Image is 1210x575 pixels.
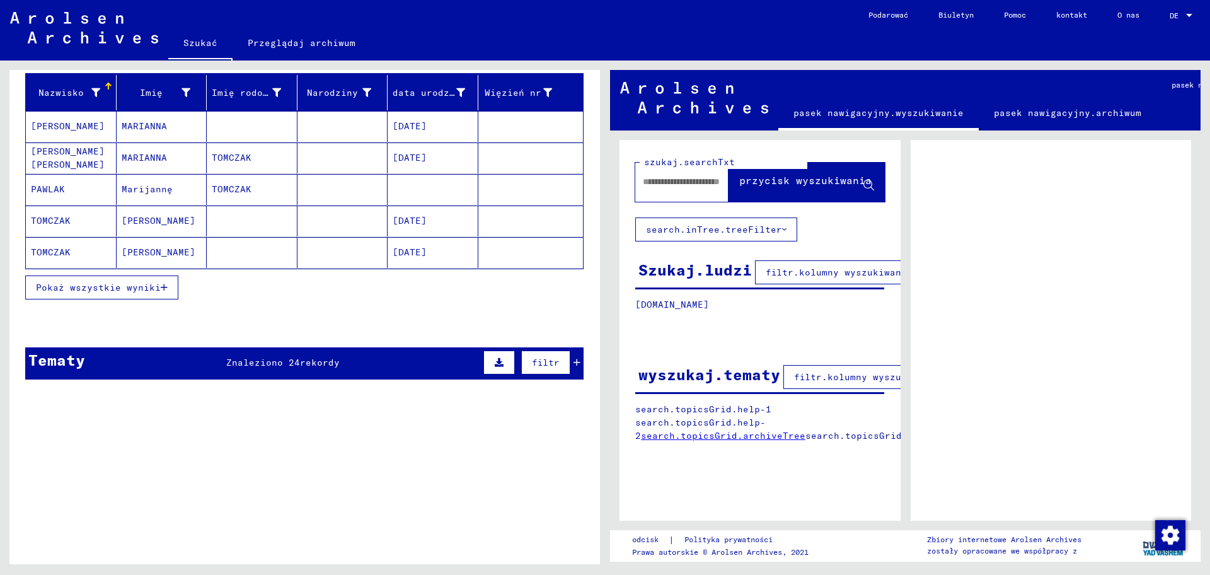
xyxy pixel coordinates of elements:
[212,183,251,195] font: TOMCZAK
[122,83,207,103] div: Imię
[635,417,766,441] font: search.topicsGrid.help-2
[212,152,251,163] font: TOMCZAK
[1170,11,1178,20] font: DE
[994,107,1141,119] font: pasek nawigacyjny.archiwum
[1155,520,1185,550] div: Zmiana zgody
[31,120,105,132] font: [PERSON_NAME]
[122,247,195,258] font: [PERSON_NAME]
[938,10,974,20] font: Biuletyn
[31,83,116,103] div: Nazwisko
[31,146,105,170] font: [PERSON_NAME] [PERSON_NAME]
[478,75,584,110] mat-header-cell: Więzień nr
[207,75,297,110] mat-header-cell: Imię rodowe
[669,534,674,545] font: |
[532,357,560,368] font: filtr
[1056,10,1087,20] font: kontakt
[632,535,659,544] font: odcisk
[979,98,1156,128] a: pasek nawigacyjny.archiwum
[212,87,274,98] font: Imię rodowe
[632,533,669,547] a: odcisk
[393,152,427,163] font: [DATE]
[393,87,472,98] font: data urodzenia
[31,247,71,258] font: TOMCZAK
[393,215,427,226] font: [DATE]
[483,83,568,103] div: Więzień nr
[117,75,207,110] mat-header-cell: Imię
[300,357,340,368] font: rekordy
[226,357,300,368] font: Znaleziono 24
[38,87,84,98] font: Nazwisko
[212,83,297,103] div: Imię rodowe
[755,260,923,284] button: filtr.kolumny wyszukiwania
[641,430,805,441] a: search.topicsGrid.archiveTree
[1117,10,1139,20] font: O nas
[31,183,65,195] font: PAWLAK
[122,183,173,195] font: Marijannę
[635,299,709,310] font: [DOMAIN_NAME]
[122,152,167,163] font: MARIANNA
[635,404,771,415] font: search.topicsGrid.help-1
[302,83,388,103] div: Narodziny
[36,282,161,293] font: Pokaż wszystkie wyniki
[638,365,780,384] font: wyszukaj.tematy
[674,533,788,547] a: Polityka prywatności
[233,28,371,58] a: Przeglądaj archiwum
[729,163,885,202] button: przycisk wyszukiwania
[168,28,233,61] a: Szukać
[28,351,85,369] font: Tematy
[684,535,773,544] font: Polityka prywatności
[766,267,913,278] font: filtr.kolumny wyszukiwania
[783,365,952,389] button: filtr.kolumny wyszukiwania
[739,174,872,187] font: przycisk wyszukiwania
[778,98,979,131] a: pasek nawigacyjny.wyszukiwanie
[307,87,358,98] font: Narodziny
[485,87,541,98] font: Więzień nr
[927,535,1081,544] font: Zbiory internetowe Arolsen Archives
[638,260,752,279] font: Szukaj.ludzi
[122,215,195,226] font: [PERSON_NAME]
[1140,530,1187,561] img: yv_logo.png
[393,247,427,258] font: [DATE]
[632,547,809,557] font: Prawa autorskie © Arolsen Archives, 2021
[31,215,71,226] font: TOMCZAK
[521,351,570,375] button: filtr
[805,430,959,441] font: search.topicsGrid.manually.
[393,83,481,103] div: data urodzenia
[1004,10,1026,20] font: Pomoc
[140,87,163,98] font: Imię
[248,37,355,49] font: Przeglądaj archiwum
[620,82,768,113] img: Arolsen_neg.svg
[388,75,478,110] mat-header-cell: data urodzenia
[635,218,797,241] button: search.inTree.treeFilter
[1155,520,1185,550] img: Zmiana zgody
[644,156,735,168] font: szukaj.searchTxt
[927,546,1077,555] font: zostały opracowane we współpracy z
[393,120,427,132] font: [DATE]
[10,12,158,44] img: Arolsen_neg.svg
[646,224,782,235] font: search.inTree.treeFilter
[868,10,908,20] font: Podarować
[183,37,217,49] font: Szukać
[297,75,388,110] mat-header-cell: Narodziny
[794,371,941,383] font: filtr.kolumny wyszukiwania
[122,120,167,132] font: MARIANNA
[793,107,964,119] font: pasek nawigacyjny.wyszukiwanie
[26,75,117,110] mat-header-cell: Nazwisko
[25,276,178,299] button: Pokaż wszystkie wyniki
